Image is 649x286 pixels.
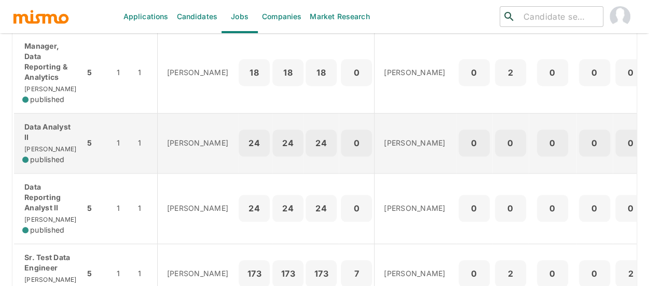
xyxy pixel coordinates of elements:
[22,252,76,273] p: Sr. Test Data Engineer
[243,136,266,150] p: 24
[85,173,108,244] td: 5
[499,201,522,216] p: 0
[541,201,564,216] p: 0
[541,65,564,80] p: 0
[619,201,642,216] p: 0
[167,67,231,78] p: [PERSON_NAME]
[243,65,266,80] p: 18
[541,266,564,281] p: 0
[583,136,606,150] p: 0
[30,94,64,105] span: published
[345,201,368,216] p: 0
[345,65,368,80] p: 0
[310,136,333,150] p: 24
[310,65,333,80] p: 18
[167,138,231,148] p: [PERSON_NAME]
[463,201,486,216] p: 0
[135,173,157,244] td: 1
[167,268,231,279] p: [PERSON_NAME]
[135,32,157,113] td: 1
[345,136,368,150] p: 0
[499,266,522,281] p: 2
[384,138,448,148] p: [PERSON_NAME]
[108,32,136,113] td: 1
[277,65,299,80] p: 18
[610,6,630,27] img: Maia Reyes
[243,266,266,281] p: 173
[463,65,486,80] p: 0
[22,182,76,213] p: Data Reporting Analyst II
[30,154,64,165] span: published
[22,145,76,153] span: [PERSON_NAME]
[243,201,266,216] p: 24
[519,9,599,24] input: Candidate search
[22,276,76,283] span: [PERSON_NAME]
[499,136,522,150] p: 0
[384,203,448,213] p: [PERSON_NAME]
[12,9,70,24] img: logo
[22,85,76,93] span: [PERSON_NAME]
[384,268,448,279] p: [PERSON_NAME]
[463,136,486,150] p: 0
[108,173,136,244] td: 1
[345,266,368,281] p: 7
[277,201,299,216] p: 24
[619,266,642,281] p: 2
[310,266,333,281] p: 173
[85,32,108,113] td: 5
[583,266,606,281] p: 0
[619,65,642,80] p: 0
[499,65,522,80] p: 2
[22,41,76,82] p: Manager, Data Reporting & Analytics
[30,225,64,235] span: published
[583,201,606,216] p: 0
[583,65,606,80] p: 0
[85,113,108,173] td: 5
[22,216,76,223] span: [PERSON_NAME]
[277,136,299,150] p: 24
[619,136,642,150] p: 0
[22,122,76,142] p: Data Analyst II
[463,266,486,281] p: 0
[108,113,136,173] td: 1
[384,67,448,78] p: [PERSON_NAME]
[277,266,299,281] p: 173
[135,113,157,173] td: 1
[167,203,231,213] p: [PERSON_NAME]
[541,136,564,150] p: 0
[310,201,333,216] p: 24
